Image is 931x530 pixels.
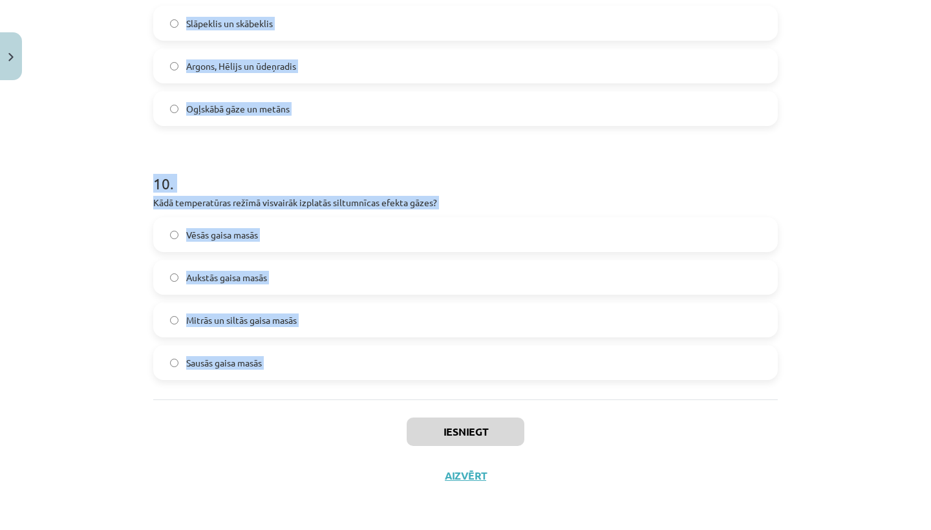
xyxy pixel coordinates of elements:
span: Mitrās un siltās gaisa masās [186,313,297,327]
span: Aukstās gaisa masās [186,271,267,284]
button: Aizvērt [441,469,490,482]
span: Vēsās gaisa masās [186,228,258,242]
h1: 10 . [153,152,778,192]
span: Argons, Hēlijs un ūdeņradis [186,59,296,73]
p: Kādā temperatūras režīmā visvairāk izplatās siltumnīcas efekta gāzes? [153,196,778,209]
img: icon-close-lesson-0947bae3869378f0d4975bcd49f059093ad1ed9edebbc8119c70593378902aed.svg [8,53,14,61]
input: Argons, Hēlijs un ūdeņradis [170,62,178,70]
button: Iesniegt [407,418,524,446]
input: Mitrās un siltās gaisa masās [170,316,178,324]
input: Slāpeklis un skābeklis [170,19,178,28]
input: Ogļskābā gāze un metāns [170,105,178,113]
span: Sausās gaisa masās [186,356,262,370]
span: Ogļskābā gāze un metāns [186,102,290,116]
input: Aukstās gaisa masās [170,273,178,282]
input: Sausās gaisa masās [170,359,178,367]
input: Vēsās gaisa masās [170,231,178,239]
span: Slāpeklis un skābeklis [186,17,273,30]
